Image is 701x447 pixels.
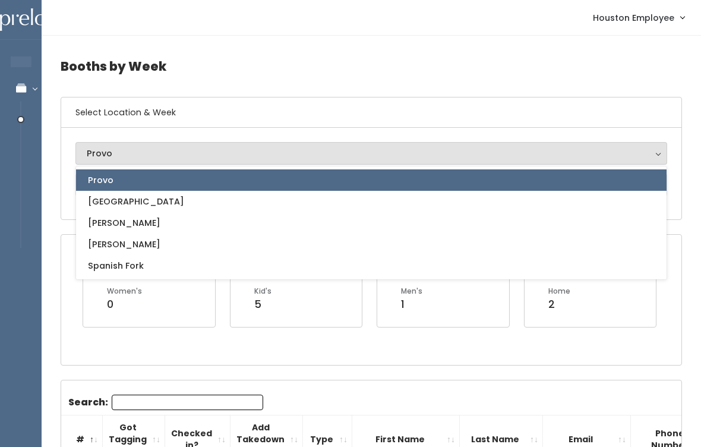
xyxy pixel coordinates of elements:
[401,297,422,312] div: 1
[88,174,113,187] span: Provo
[548,286,570,297] div: Home
[61,50,682,83] h4: Booths by Week
[88,238,160,251] span: [PERSON_NAME]
[61,97,681,128] h6: Select Location & Week
[75,142,667,165] button: Provo
[87,147,656,160] div: Provo
[107,286,142,297] div: Women's
[88,216,160,229] span: [PERSON_NAME]
[112,395,263,410] input: Search:
[88,259,144,272] span: Spanish Fork
[88,195,184,208] span: [GEOGRAPHIC_DATA]
[548,297,570,312] div: 2
[254,297,271,312] div: 5
[593,11,674,24] span: Houston Employee
[401,286,422,297] div: Men's
[68,395,263,410] label: Search:
[254,286,271,297] div: Kid's
[107,297,142,312] div: 0
[581,5,696,30] a: Houston Employee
